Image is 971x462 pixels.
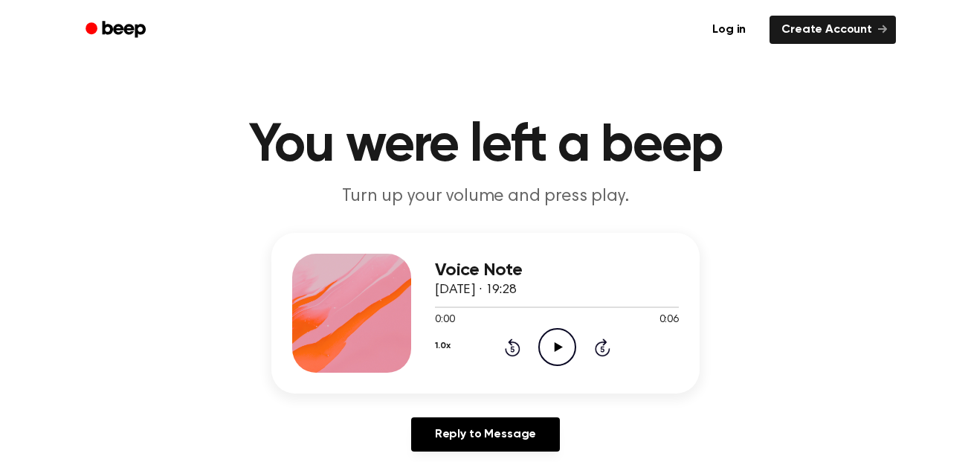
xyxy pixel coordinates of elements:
[411,417,560,452] a: Reply to Message
[105,119,866,173] h1: You were left a beep
[75,16,159,45] a: Beep
[697,13,761,47] a: Log in
[435,312,454,328] span: 0:00
[435,333,450,359] button: 1.0x
[770,16,896,44] a: Create Account
[200,185,771,209] p: Turn up your volume and press play.
[435,283,517,297] span: [DATE] · 19:28
[659,312,679,328] span: 0:06
[435,260,679,280] h3: Voice Note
